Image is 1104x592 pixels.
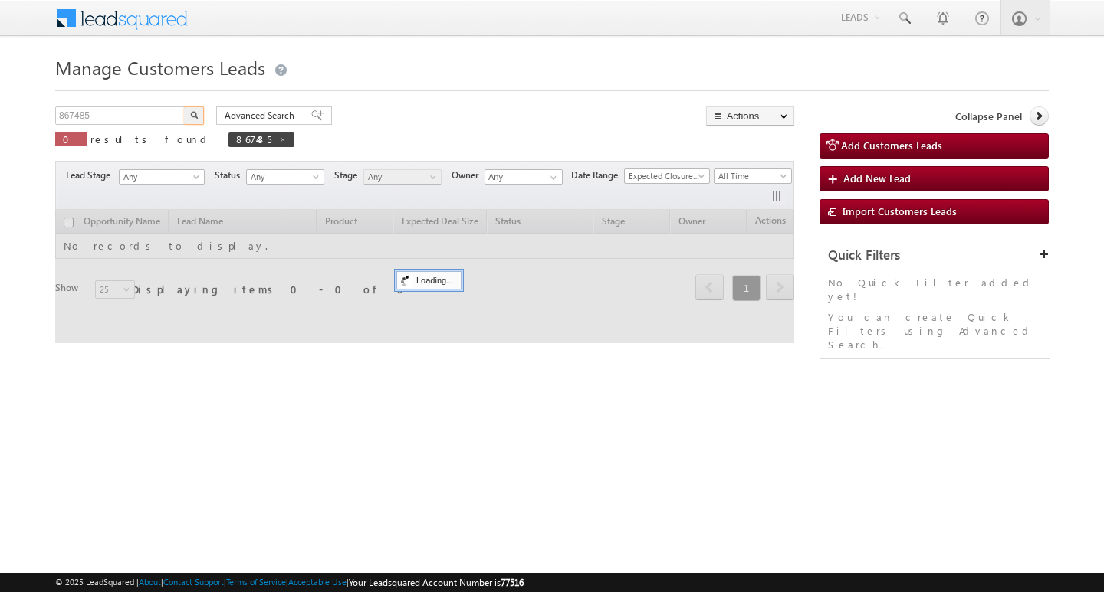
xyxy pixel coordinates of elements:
span: Add Customers Leads [841,139,942,152]
span: Import Customers Leads [843,204,957,218]
span: 867485 [236,132,271,146]
span: Any [364,170,437,184]
span: Owner [452,168,485,182]
div: Quick Filters [820,240,1050,270]
span: Collapse Panel [955,110,1022,123]
span: Manage Customers Leads [55,55,265,80]
span: Date Range [571,168,624,182]
a: Terms of Service [226,577,286,587]
a: Any [363,169,442,185]
a: All Time [714,168,792,184]
span: Advanced Search [225,109,299,123]
a: Any [119,169,205,185]
span: 0 [63,132,79,146]
button: Actions [706,106,794,126]
a: About [139,577,161,587]
a: Show All Items [542,170,561,185]
span: © 2025 LeadSquared | | | | | [55,575,524,590]
p: No Quick Filter added yet! [828,276,1042,303]
input: Type to Search [485,169,563,185]
p: You can create Quick Filters using Advanced Search. [828,310,1042,352]
a: Acceptable Use [288,577,347,587]
span: Your Leadsquared Account Number is [349,577,524,588]
span: Lead Stage [66,168,117,182]
span: Any [120,170,199,184]
span: 77516 [501,577,524,588]
img: Search [190,111,198,119]
a: Any [246,169,324,185]
span: Add New Lead [843,172,911,185]
a: Contact Support [163,577,224,587]
span: Expected Closure Date [625,169,705,183]
div: Loading... [396,271,462,289]
span: results found [90,132,212,146]
span: Status [215,168,246,182]
span: Stage [334,168,363,182]
span: All Time [715,169,787,183]
span: Any [247,170,320,184]
a: Expected Closure Date [624,168,710,184]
